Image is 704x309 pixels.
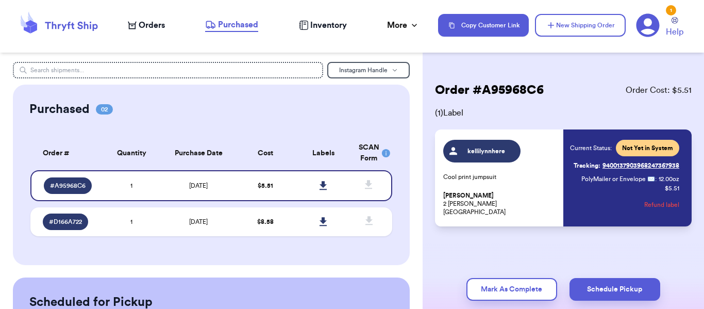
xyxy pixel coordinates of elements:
[130,219,132,225] span: 1
[160,136,237,170] th: Purchase Date
[339,67,388,73] span: Instagram Handle
[130,183,132,189] span: 1
[659,175,679,183] span: 12.00 oz
[50,182,86,190] span: # A95968C6
[666,5,676,15] div: 1
[128,19,165,31] a: Orders
[644,193,679,216] button: Refund label
[622,144,673,152] span: Not Yet in System
[237,136,294,170] th: Cost
[257,219,274,225] span: $ 8.58
[49,218,82,226] span: # D166A722
[294,136,352,170] th: Labels
[327,62,410,78] button: Instagram Handle
[96,104,113,115] span: 02
[205,19,258,32] a: Purchased
[310,19,347,31] span: Inventory
[535,14,626,37] button: New Shipping Order
[443,173,557,181] p: Cool print jumpsuit
[443,192,494,200] span: [PERSON_NAME]
[443,191,557,216] p: 2 [PERSON_NAME] [GEOGRAPHIC_DATA]
[655,175,657,183] span: :
[462,147,511,155] span: kellilynnhere
[359,142,380,164] div: SCAN Form
[626,84,692,96] span: Order Cost: $ 5.51
[189,219,208,225] span: [DATE]
[103,136,160,170] th: Quantity
[29,101,90,118] h2: Purchased
[13,62,323,78] input: Search shipments...
[574,161,600,170] span: Tracking:
[218,19,258,31] span: Purchased
[435,107,692,119] span: ( 1 ) Label
[139,19,165,31] span: Orders
[574,157,679,174] a: Tracking:9400137903968247367938
[581,176,655,182] span: PolyMailer or Envelope ✉️
[666,26,683,38] span: Help
[569,278,660,301] button: Schedule Pickup
[387,19,420,31] div: More
[570,144,612,152] span: Current Status:
[258,183,273,189] span: $ 5.51
[665,184,679,192] p: $ 5.51
[666,17,683,38] a: Help
[299,19,347,31] a: Inventory
[435,82,544,99] h2: Order # A95968C6
[438,14,529,37] button: Copy Customer Link
[30,136,103,170] th: Order #
[189,183,208,189] span: [DATE]
[466,278,557,301] button: Mark As Complete
[636,13,660,37] a: 1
